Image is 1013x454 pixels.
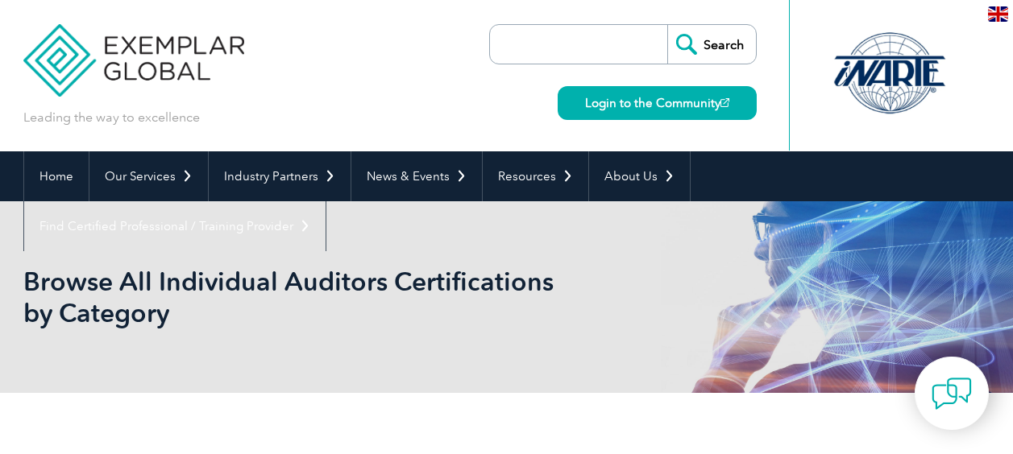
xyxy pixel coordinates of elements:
h1: Browse All Individual Auditors Certifications by Category [23,266,642,328]
a: Find Certified Professional / Training Provider [24,201,326,251]
input: Search [667,25,756,64]
a: News & Events [351,151,482,201]
a: Login to the Community [558,86,757,120]
img: contact-chat.png [932,374,972,414]
p: Leading the way to excellence [23,109,200,126]
img: open_square.png [720,98,729,107]
a: About Us [589,151,690,201]
img: en [988,6,1008,22]
a: Industry Partners [209,151,351,201]
a: Home [24,151,89,201]
a: Resources [483,151,588,201]
a: Our Services [89,151,208,201]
